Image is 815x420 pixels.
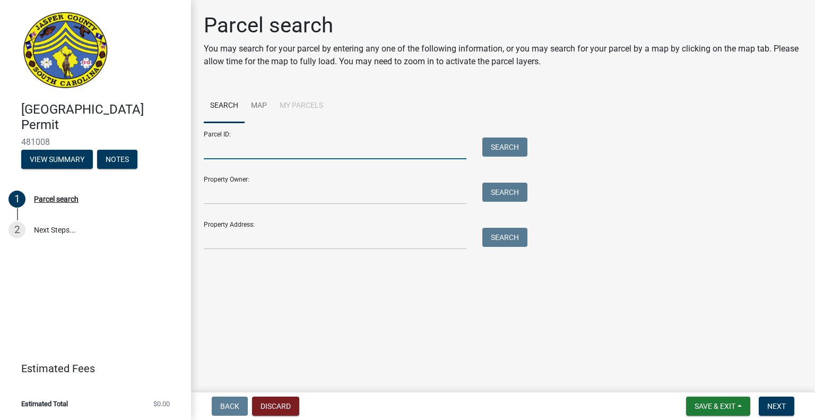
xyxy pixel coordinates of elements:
button: Discard [252,397,299,416]
button: Next [759,397,794,416]
button: Notes [97,150,137,169]
span: Back [220,402,239,410]
span: Next [767,402,786,410]
div: 2 [8,221,25,238]
a: Map [245,89,273,123]
wm-modal-confirm: Summary [21,156,93,164]
button: Back [212,397,248,416]
button: Search [482,183,527,202]
div: 1 [8,191,25,208]
a: Search [204,89,245,123]
span: $0.00 [153,400,170,407]
span: Estimated Total [21,400,68,407]
button: Search [482,138,527,157]
button: Search [482,228,527,247]
p: You may search for your parcel by entering any one of the following information, or you may searc... [204,42,802,68]
span: 481008 [21,137,170,147]
div: Parcel search [34,195,79,203]
button: Save & Exit [686,397,750,416]
h4: [GEOGRAPHIC_DATA] Permit [21,102,183,133]
img: Jasper County, South Carolina [21,11,110,91]
button: View Summary [21,150,93,169]
a: Estimated Fees [8,358,174,379]
h1: Parcel search [204,13,802,38]
span: Save & Exit [695,402,735,410]
wm-modal-confirm: Notes [97,156,137,164]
